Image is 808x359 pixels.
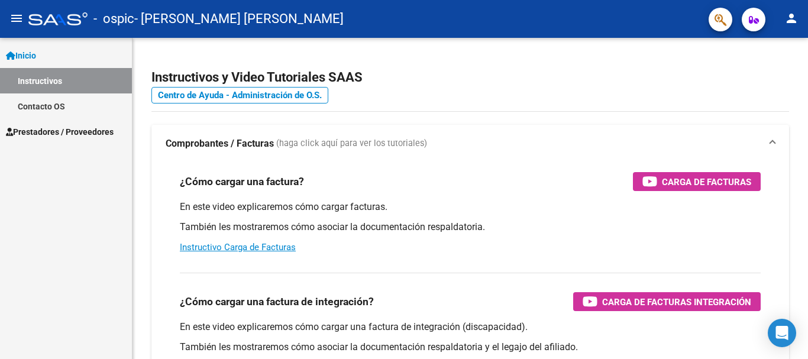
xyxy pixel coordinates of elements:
[180,173,304,190] h3: ¿Cómo cargar una factura?
[6,125,114,138] span: Prestadores / Proveedores
[180,321,761,334] p: En este video explicaremos cómo cargar una factura de integración (discapacidad).
[784,11,799,25] mat-icon: person
[151,66,789,89] h2: Instructivos y Video Tutoriales SAAS
[93,6,134,32] span: - ospic
[602,295,751,309] span: Carga de Facturas Integración
[180,341,761,354] p: También les mostraremos cómo asociar la documentación respaldatoria y el legajo del afiliado.
[180,200,761,214] p: En este video explicaremos cómo cargar facturas.
[134,6,344,32] span: - [PERSON_NAME] [PERSON_NAME]
[6,49,36,62] span: Inicio
[166,137,274,150] strong: Comprobantes / Facturas
[573,292,761,311] button: Carga de Facturas Integración
[151,87,328,104] a: Centro de Ayuda - Administración de O.S.
[9,11,24,25] mat-icon: menu
[768,319,796,347] div: Open Intercom Messenger
[633,172,761,191] button: Carga de Facturas
[276,137,427,150] span: (haga click aquí para ver los tutoriales)
[180,242,296,253] a: Instructivo Carga de Facturas
[180,293,374,310] h3: ¿Cómo cargar una factura de integración?
[151,125,789,163] mat-expansion-panel-header: Comprobantes / Facturas (haga click aquí para ver los tutoriales)
[180,221,761,234] p: También les mostraremos cómo asociar la documentación respaldatoria.
[662,174,751,189] span: Carga de Facturas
